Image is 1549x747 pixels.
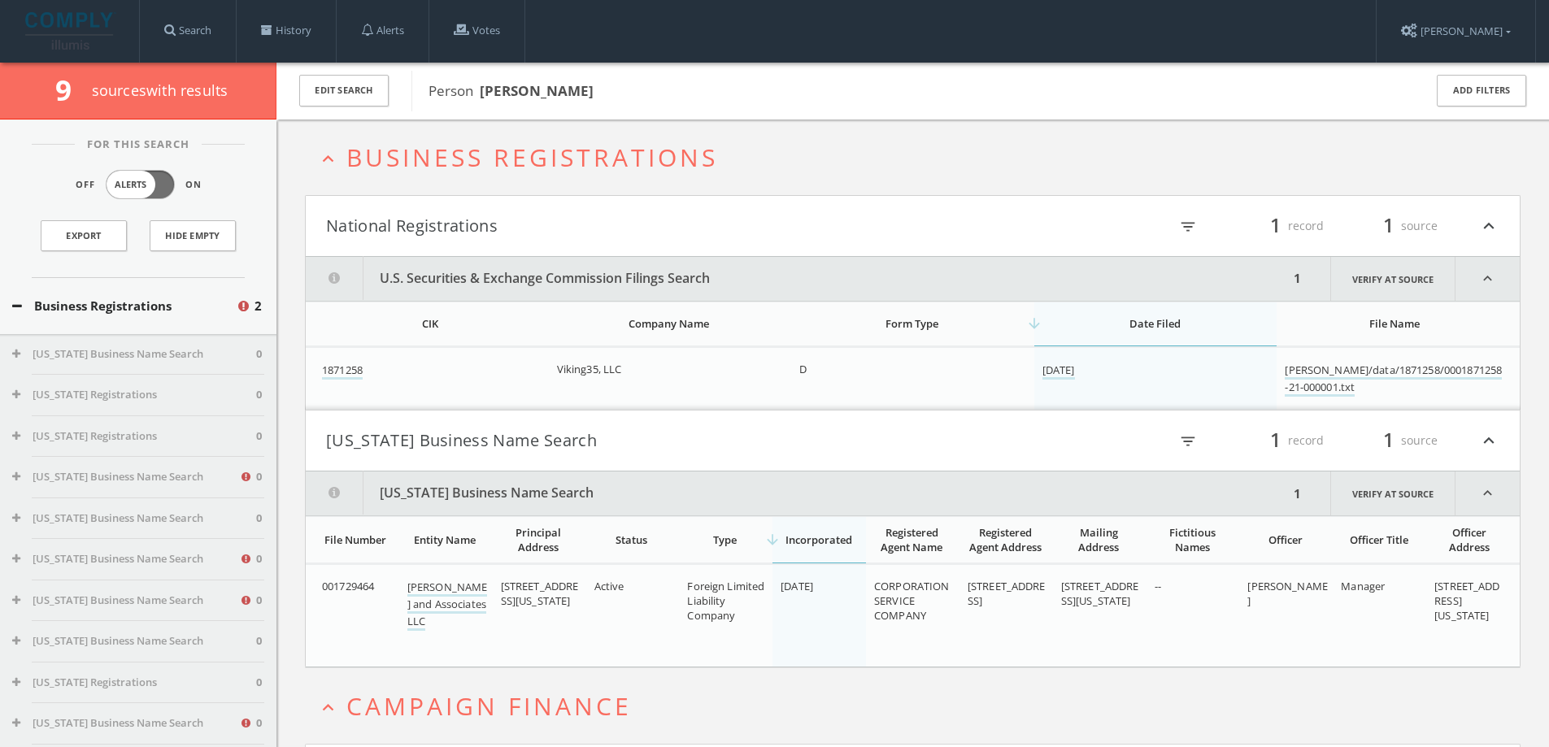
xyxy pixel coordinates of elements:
[1289,257,1306,301] div: 1
[968,579,1046,608] span: [STREET_ADDRESS]
[480,81,594,100] b: [PERSON_NAME]
[1061,525,1137,554] div: Mailing Address
[1455,471,1520,515] i: expand_less
[1434,525,1503,554] div: Officer Address
[501,579,579,608] span: [STREET_ADDRESS][US_STATE]
[322,316,539,331] div: CIK
[1376,211,1401,240] span: 1
[322,579,374,593] span: 001729464
[407,532,483,547] div: Entity Name
[12,715,239,732] button: [US_STATE] Business Name Search
[256,469,262,485] span: 0
[1061,579,1139,608] span: [STREET_ADDRESS][US_STATE]
[781,532,856,547] div: Incorporated
[968,525,1043,554] div: Registered Agent Address
[326,427,913,454] button: [US_STATE] Business Name Search
[1026,315,1042,332] i: arrow_downward
[874,525,950,554] div: Registered Agent Name
[256,715,262,732] span: 0
[1042,363,1075,380] a: [DATE]
[799,362,807,376] span: D
[346,141,718,174] span: Business Registrations
[12,593,239,609] button: [US_STATE] Business Name Search
[1155,525,1230,554] div: Fictitious Names
[557,316,782,331] div: Company Name
[25,12,116,50] img: illumis
[185,178,202,192] span: On
[41,220,127,251] a: Export
[256,428,262,445] span: 0
[1285,316,1503,331] div: File Name
[594,532,670,547] div: Status
[1247,579,1328,608] span: [PERSON_NAME]
[1155,579,1161,593] span: --
[1341,532,1416,547] div: Officer Title
[256,633,262,649] span: 0
[1330,257,1455,301] a: Verify at source
[1289,471,1306,515] div: 1
[1179,218,1197,236] i: filter_list
[687,532,763,547] div: Type
[1341,579,1385,593] span: Manager
[1437,75,1526,106] button: Add Filters
[1340,212,1438,240] div: source
[255,297,262,315] span: 2
[256,675,262,691] span: 0
[594,579,624,593] span: Active
[55,71,85,109] span: 9
[92,80,228,100] span: source s with results
[12,675,256,691] button: [US_STATE] Registrations
[317,693,1521,719] button: expand_lessCampaign Finance
[256,346,262,363] span: 0
[1226,427,1324,454] div: record
[322,363,363,380] a: 1871258
[306,347,1520,410] div: grid
[1226,212,1324,240] div: record
[687,579,764,623] span: Foreign Limited Liability Company
[12,633,256,649] button: [US_STATE] Business Name Search
[256,551,262,567] span: 0
[306,564,1520,667] div: grid
[326,212,913,240] button: National Registrations
[317,697,339,719] i: expand_less
[12,346,256,363] button: [US_STATE] Business Name Search
[1434,579,1499,623] span: [STREET_ADDRESS][US_STATE]
[12,510,256,527] button: [US_STATE] Business Name Search
[1478,212,1499,240] i: expand_less
[1376,426,1401,454] span: 1
[317,148,339,170] i: expand_less
[799,316,1025,331] div: Form Type
[75,137,202,153] span: For This Search
[1263,211,1288,240] span: 1
[317,144,1521,171] button: expand_lessBusiness Registrations
[346,689,632,723] span: Campaign Finance
[407,580,488,631] a: [PERSON_NAME] and Associates LLC
[12,469,239,485] button: [US_STATE] Business Name Search
[1042,316,1268,331] div: Date Filed
[429,81,594,100] span: Person
[1179,432,1197,450] i: filter_list
[12,428,256,445] button: [US_STATE] Registrations
[1455,257,1520,301] i: expand_less
[299,75,389,106] button: Edit Search
[76,178,95,192] span: Off
[12,551,239,567] button: [US_STATE] Business Name Search
[1330,471,1455,515] a: Verify at source
[306,471,1289,515] button: [US_STATE] Business Name Search
[256,593,262,609] span: 0
[781,579,813,593] span: [DATE]
[12,297,236,315] button: Business Registrations
[874,579,949,623] span: CORPORATION SERVICE COMPANY
[1478,427,1499,454] i: expand_less
[1285,363,1502,397] a: [PERSON_NAME]/data/1871258/0001871258-21-000001.txt
[501,525,577,554] div: Principal Address
[322,532,389,547] div: File Number
[256,387,262,403] span: 0
[12,387,256,403] button: [US_STATE] Registrations
[1340,427,1438,454] div: source
[256,510,262,527] span: 0
[1247,532,1323,547] div: Officer
[557,362,622,376] span: Viking35, LLC
[306,257,1289,301] button: U.S. Securities & Exchange Commission Filings Search
[150,220,236,251] button: Hide Empty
